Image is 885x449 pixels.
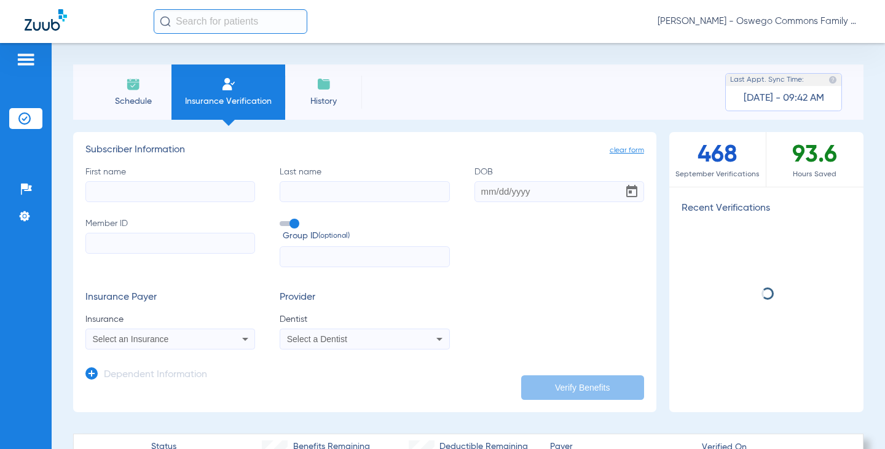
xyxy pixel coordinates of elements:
[610,144,644,157] span: clear form
[828,76,837,84] img: last sync help info
[766,168,863,181] span: Hours Saved
[669,132,766,187] div: 468
[669,203,863,215] h3: Recent Verifications
[521,375,644,400] button: Verify Benefits
[85,181,255,202] input: First name
[658,15,860,28] span: [PERSON_NAME] - Oswego Commons Family Dental
[154,9,307,34] input: Search for patients
[619,179,644,204] button: Open calendar
[730,74,804,86] span: Last Appt. Sync Time:
[93,334,169,344] span: Select an Insurance
[280,292,449,304] h3: Provider
[766,132,863,187] div: 93.6
[283,230,449,243] span: Group ID
[474,181,644,202] input: DOBOpen calendar
[287,334,347,344] span: Select a Dentist
[280,313,449,326] span: Dentist
[160,16,171,27] img: Search Icon
[85,292,255,304] h3: Insurance Payer
[85,233,255,254] input: Member ID
[669,168,766,181] span: September Verifications
[126,77,141,92] img: Schedule
[25,9,67,31] img: Zuub Logo
[318,230,350,243] small: (optional)
[317,77,331,92] img: History
[280,181,449,202] input: Last name
[294,95,353,107] span: History
[221,77,236,92] img: Manual Insurance Verification
[744,92,824,104] span: [DATE] - 09:42 AM
[104,95,162,107] span: Schedule
[181,95,276,107] span: Insurance Verification
[104,369,207,381] h3: Dependent Information
[16,52,36,67] img: hamburger-icon
[85,166,255,202] label: First name
[474,166,644,202] label: DOB
[280,166,449,202] label: Last name
[85,217,255,268] label: Member ID
[85,144,644,157] h3: Subscriber Information
[85,313,255,326] span: Insurance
